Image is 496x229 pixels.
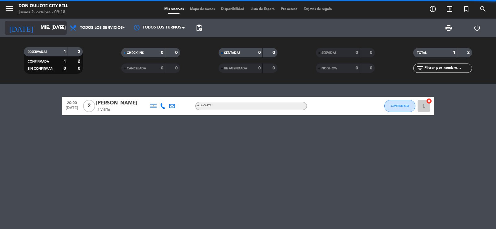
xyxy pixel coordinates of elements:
[426,98,432,104] i: cancel
[321,51,337,55] span: SERVIDAS
[98,108,110,112] span: 1 Visita
[5,4,14,13] i: menu
[78,59,82,64] strong: 2
[424,65,472,72] input: Filtrar por nombre...
[321,67,337,70] span: NO SHOW
[356,51,358,55] strong: 0
[19,9,68,15] div: jueves 2. octubre - 09:18
[224,51,241,55] span: SENTADAS
[28,67,52,70] span: SIN CONFIRMAR
[278,7,301,11] span: Pre-acceso
[80,26,123,30] span: Todos los servicios
[453,51,455,55] strong: 1
[416,64,424,72] i: filter_list
[446,5,453,13] i: exit_to_app
[417,51,427,55] span: TOTAL
[356,66,358,70] strong: 0
[224,67,247,70] span: RE AGENDADA
[64,66,66,71] strong: 0
[463,5,470,13] i: turned_in_not
[64,99,80,106] span: 20:00
[370,51,374,55] strong: 0
[195,24,203,32] span: pending_actions
[258,51,261,55] strong: 0
[78,50,82,54] strong: 2
[463,19,491,37] div: LOG OUT
[258,66,261,70] strong: 0
[127,67,146,70] span: CANCELADA
[272,66,276,70] strong: 0
[96,99,149,107] div: [PERSON_NAME]
[127,51,144,55] span: CHECK INS
[175,66,179,70] strong: 0
[301,7,335,11] span: Tarjetas de regalo
[5,21,38,35] i: [DATE]
[429,5,436,13] i: add_circle_outline
[384,100,415,112] button: CONFIRMADA
[64,50,66,54] strong: 1
[218,7,247,11] span: Disponibilidad
[161,51,163,55] strong: 0
[467,51,471,55] strong: 2
[161,7,187,11] span: Mis reservas
[161,66,163,70] strong: 0
[28,51,47,54] span: RESERVADAS
[473,24,481,32] i: power_settings_new
[78,66,82,71] strong: 0
[370,66,374,70] strong: 0
[187,7,218,11] span: Mapa de mesas
[83,100,95,112] span: 2
[64,106,80,113] span: [DATE]
[247,7,278,11] span: Lista de Espera
[175,51,179,55] strong: 0
[64,59,66,64] strong: 1
[58,24,65,32] i: arrow_drop_down
[5,4,14,15] button: menu
[272,51,276,55] strong: 0
[19,3,68,9] div: Don Quijote City Bell
[391,104,409,108] span: CONFIRMADA
[445,24,452,32] span: print
[28,60,49,63] span: CONFIRMADA
[197,104,211,107] span: A LA CARTA
[479,5,487,13] i: search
